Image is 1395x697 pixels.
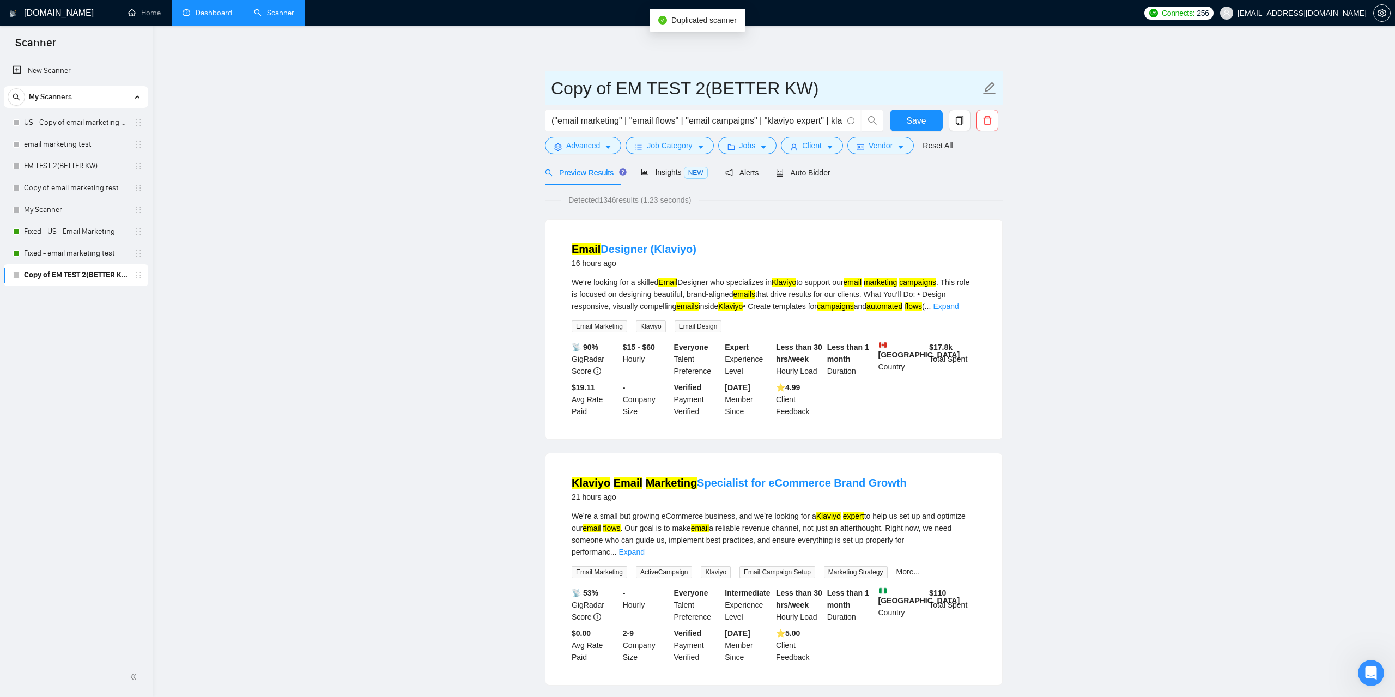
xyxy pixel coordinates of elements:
[727,143,735,151] span: folder
[545,137,621,154] button: settingAdvancedcaret-down
[725,383,750,392] b: [DATE]
[635,143,642,151] span: bars
[658,278,677,287] mark: Email
[718,302,743,311] mark: Klaviyo
[725,343,749,351] b: Expert
[130,671,141,682] span: double-left
[890,110,943,131] button: Save
[876,587,927,623] div: Country
[24,155,128,177] a: EM TEST 2(BETTER KW)
[646,477,697,489] mark: Marketing
[554,143,562,151] span: setting
[927,587,978,623] div: Total Spent
[24,199,128,221] a: My Scanner
[676,302,698,311] mark: emails
[618,548,644,556] a: Expand
[977,116,998,125] span: delete
[572,243,696,255] a: EmailDesigner (Klaviyo)
[24,264,128,286] a: Copy of EM TEST 2(BETTER KW)
[254,8,294,17] a: searchScanner
[572,490,907,504] div: 21 hours ago
[862,110,883,131] button: search
[825,587,876,623] div: Duration
[614,477,642,489] mark: Email
[672,587,723,623] div: Talent Preference
[671,16,737,25] span: Duplicated scanner
[1149,9,1158,17] img: upwork-logo.png
[776,383,800,392] b: ⭐️ 4.99
[774,341,825,377] div: Hourly Load
[725,169,733,177] span: notification
[733,290,755,299] mark: emails
[790,143,798,151] span: user
[949,116,970,125] span: copy
[772,278,796,287] mark: Klaviyo
[647,140,692,151] span: Job Category
[847,137,914,154] button: idcardVendorcaret-down
[776,629,800,638] b: ⭐️ 5.00
[776,169,784,177] span: robot
[4,60,148,82] li: New Scanner
[572,629,591,638] b: $0.00
[583,524,601,532] mark: email
[9,5,17,22] img: logo
[929,343,953,351] b: $ 17.8k
[572,257,696,270] div: 16 hours ago
[658,16,667,25] span: check-circle
[827,343,869,363] b: Less than 1 month
[857,143,864,151] span: idcard
[24,112,128,134] a: US - Copy of email marketing test
[572,276,976,312] div: We’re looking for a skilled Designer who specializes in to support our . This role is focused on ...
[925,302,931,311] span: ...
[876,341,927,377] div: Country
[739,140,756,151] span: Jobs
[134,140,143,149] span: holder
[7,35,65,58] span: Scanner
[725,629,750,638] b: [DATE]
[621,627,672,663] div: Company Size
[29,86,72,108] span: My Scanners
[723,587,774,623] div: Experience Level
[844,278,862,287] mark: email
[739,566,815,578] span: Email Campaign Setup
[134,162,143,171] span: holder
[572,510,976,558] div: We’re a small but growing eCommerce business, and we’re looking for a to help us set up and optim...
[24,134,128,155] a: email marketing test
[1197,7,1209,19] span: 256
[674,383,702,392] b: Verified
[561,194,699,206] span: Detected 1346 results (1.23 seconds)
[701,566,731,578] span: Klaviyo
[929,589,946,597] b: $ 110
[593,367,601,375] span: info-circle
[636,566,692,578] span: ActiveCampaign
[623,589,626,597] b: -
[569,341,621,377] div: GigRadar Score
[572,589,598,597] b: 📡 53%
[1373,4,1391,22] button: setting
[672,341,723,377] div: Talent Preference
[618,167,628,177] div: Tooltip anchor
[817,302,854,311] mark: campaigns
[776,343,822,363] b: Less than 30 hrs/week
[183,8,232,17] a: dashboardDashboard
[774,627,825,663] div: Client Feedback
[843,512,864,520] mark: expert
[674,589,708,597] b: Everyone
[691,524,709,532] mark: email
[825,341,876,377] div: Duration
[933,302,959,311] a: Expand
[13,60,139,82] a: New Scanner
[566,140,600,151] span: Advanced
[8,93,25,101] span: search
[866,302,902,311] mark: automated
[816,512,841,520] mark: Klaviyo
[623,343,655,351] b: $15 - $60
[776,589,822,609] b: Less than 30 hrs/week
[4,86,148,286] li: My Scanners
[774,381,825,417] div: Client Feedback
[572,383,595,392] b: $19.11
[897,143,905,151] span: caret-down
[923,140,953,151] a: Reset All
[674,343,708,351] b: Everyone
[8,88,25,106] button: search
